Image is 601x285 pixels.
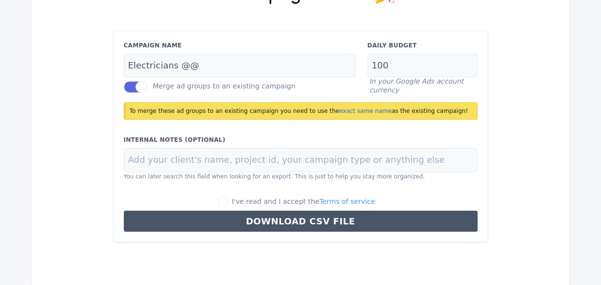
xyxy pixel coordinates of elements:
[124,135,478,144] label: Internal Notes (Optional)
[124,41,356,50] label: Campaign Name
[320,197,375,205] a: Terms of service
[130,107,473,115] p: To merge these ad groups to an existing campaign you need to use the as the existing campaign!
[124,211,478,232] button: Download CSV File
[153,83,295,90] label: Merge ad groups to an existing campaign
[368,41,478,50] label: Daily Budget
[339,108,392,114] span: exact same name
[368,54,478,78] input: Campaign Budget
[218,197,228,207] input: I've read and I accept theTerms of service
[124,172,478,181] p: You can later search this field when looking for an export. This is just to help you stay more or...
[231,197,375,205] span: I've read and I accept the
[124,148,478,172] input: Add your client's name, project id, your campaign type or anything else
[124,54,356,78] input: Campaign Name
[370,77,478,94] p: In your Google Ads account currency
